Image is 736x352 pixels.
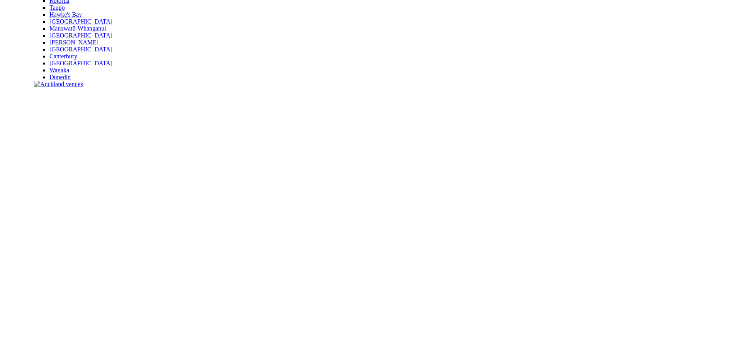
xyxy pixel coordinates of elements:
[49,25,106,32] a: Manawatū-Whanganui
[49,53,77,60] a: Canterbury
[49,46,112,53] a: [GEOGRAPHIC_DATA]
[49,32,112,39] a: [GEOGRAPHIC_DATA]
[34,81,83,88] img: Auckland venues
[49,18,112,25] a: [GEOGRAPHIC_DATA]
[49,60,112,66] a: [GEOGRAPHIC_DATA]
[49,39,99,46] a: [PERSON_NAME]
[49,67,69,73] a: Wanaka
[49,11,82,18] a: Hawke's Bay
[49,74,71,80] a: Dunedin
[49,4,65,11] a: Taupo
